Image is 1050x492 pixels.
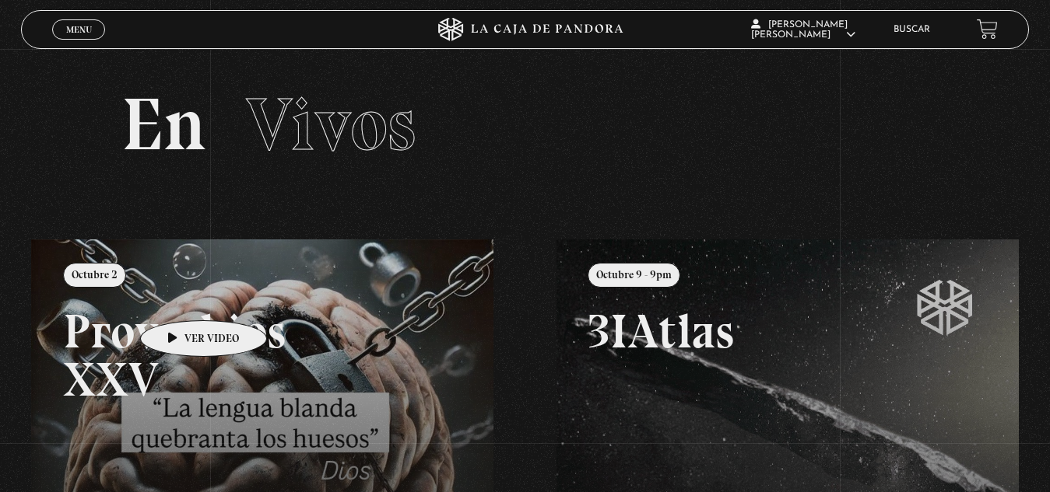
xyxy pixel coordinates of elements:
[61,37,97,48] span: Cerrar
[977,19,998,40] a: View your shopping cart
[751,20,855,40] span: [PERSON_NAME] [PERSON_NAME]
[246,80,416,169] span: Vivos
[66,25,92,34] span: Menu
[894,25,930,34] a: Buscar
[121,88,928,162] h2: En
